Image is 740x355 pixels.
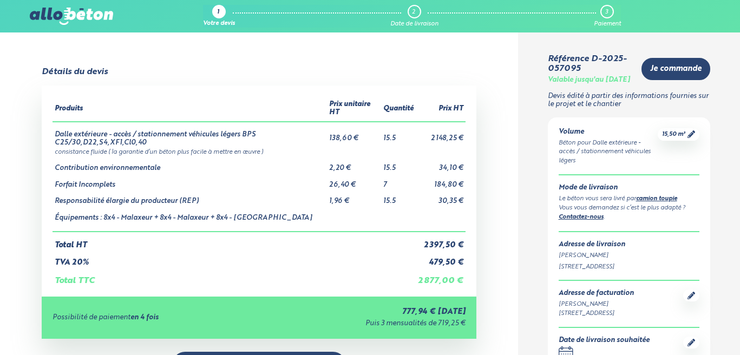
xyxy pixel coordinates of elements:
[416,122,466,147] td: 2 148,25 €
[605,9,608,16] div: 3
[416,232,466,250] td: 2 397,50 €
[559,128,658,136] div: Volume
[548,54,633,74] div: Référence D-2025-057095
[416,96,466,121] th: Prix HT
[641,58,710,80] a: Je commande
[559,214,604,220] a: Contactez-nous
[548,76,630,84] div: Valable jusqu'au [DATE]
[636,196,677,202] a: camion toupie
[650,64,702,74] span: Je commande
[559,241,700,249] div: Adresse de livraison
[130,314,159,321] strong: en 4 fois
[559,290,634,298] div: Adresse de facturation
[53,249,416,267] td: TVA 20%
[381,189,416,206] td: 15.5
[644,313,728,343] iframe: Help widget launcher
[559,203,700,222] div: Vous vous demandez si c’est le plus adapté ? .
[594,21,621,28] div: Paiement
[53,267,416,286] td: Total TTC
[53,96,327,121] th: Produits
[327,122,382,147] td: 138,60 €
[217,9,219,16] div: 1
[416,173,466,189] td: 184,80 €
[381,156,416,173] td: 15.5
[203,5,235,28] a: 1 Votre devis
[53,122,327,147] td: Dalle extérieure - accès / stationnement véhicules légers BPS C25/30,D22,S4,XF1,Cl0,40
[381,122,416,147] td: 15.5
[559,309,634,318] div: [STREET_ADDRESS]
[559,251,700,260] div: [PERSON_NAME]
[53,314,265,322] div: Possibilité de paiement
[53,232,416,250] td: Total HT
[381,96,416,121] th: Quantité
[327,189,382,206] td: 1,96 €
[53,189,327,206] td: Responsabilité élargie du producteur (REP)
[416,156,466,173] td: 34,10 €
[559,139,658,166] div: Béton pour Dalle extérieure - accès / stationnement véhicules légers
[390,5,438,28] a: 2 Date de livraison
[559,194,700,204] div: Le béton vous sera livré par
[381,173,416,189] td: 7
[265,320,466,328] div: Puis 3 mensualités de 719,25 €
[327,96,382,121] th: Prix unitaire HT
[412,9,415,16] div: 2
[30,8,113,25] img: allobéton
[559,300,634,309] div: [PERSON_NAME]
[53,206,327,232] td: Équipements : 8x4 - Malaxeur + 8x4 - Malaxeur + 8x4 - [GEOGRAPHIC_DATA]
[327,156,382,173] td: 2,20 €
[416,249,466,267] td: 479,50 €
[559,262,700,272] div: [STREET_ADDRESS]
[53,156,327,173] td: Contribution environnementale
[265,307,466,317] div: 777,94 € [DATE]
[559,337,650,345] div: Date de livraison souhaitée
[416,267,466,286] td: 2 877,00 €
[594,5,621,28] a: 3 Paiement
[327,173,382,189] td: 26,40 €
[53,173,327,189] td: Forfait Incomplets
[559,184,700,192] div: Mode de livraison
[53,147,466,156] td: consistance fluide ( la garantie d’un béton plus facile à mettre en œuvre )
[548,93,711,108] p: Devis édité à partir des informations fournies sur le projet et le chantier
[390,21,438,28] div: Date de livraison
[42,67,108,77] div: Détails du devis
[416,189,466,206] td: 30,35 €
[203,21,235,28] div: Votre devis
